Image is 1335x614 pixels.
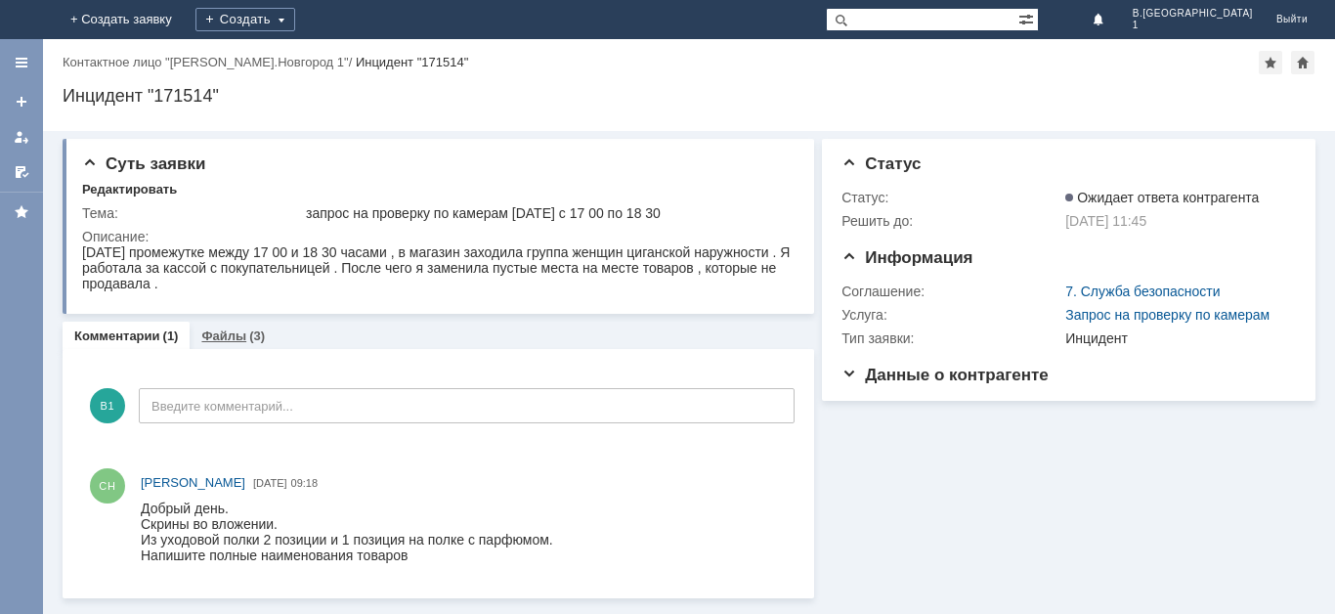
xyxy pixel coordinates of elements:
div: запрос на проверку по камерам [DATE] с 17 00 по 18 30 [306,205,788,221]
span: Суть заявки [82,154,205,173]
span: Расширенный поиск [1018,9,1038,27]
span: Данные о контрагенте [841,366,1049,384]
span: [PERSON_NAME] [141,475,245,490]
span: 09:18 [291,477,319,489]
div: (1) [163,329,179,343]
a: Комментарии [74,329,160,343]
div: Статус: [841,190,1061,205]
span: [DATE] 11:45 [1065,213,1146,229]
div: Создать [195,8,295,31]
div: Инцидент [1065,330,1287,346]
div: Решить до: [841,213,1061,229]
a: Мои согласования [6,156,37,188]
span: [DATE] [253,477,287,489]
span: В.[GEOGRAPHIC_DATA] [1133,8,1253,20]
div: Описание: [82,229,792,244]
div: / [63,55,356,69]
div: (3) [249,329,265,343]
span: Ожидает ответа контрагента [1065,190,1259,205]
a: Контактное лицо "[PERSON_NAME].Новгород 1" [63,55,349,69]
div: Услуга: [841,307,1061,323]
span: 1 [1133,20,1253,31]
div: Сделать домашней страницей [1291,51,1314,74]
a: Создать заявку [6,86,37,117]
div: Редактировать [82,182,177,197]
div: Соглашение: [841,284,1061,299]
a: [PERSON_NAME] [141,473,245,493]
a: Мои заявки [6,121,37,153]
span: Информация [841,248,972,267]
div: Тема: [82,205,302,221]
div: Инцидент "171514" [356,55,468,69]
span: Статус [841,154,921,173]
div: Добавить в избранное [1259,51,1282,74]
a: 7. Служба безопасности [1065,284,1220,299]
span: В1 [90,388,125,423]
div: Тип заявки: [841,330,1061,346]
div: Инцидент "171514" [63,86,1315,106]
a: Запрос на проверку по камерам [1065,307,1270,323]
a: Файлы [201,329,246,343]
